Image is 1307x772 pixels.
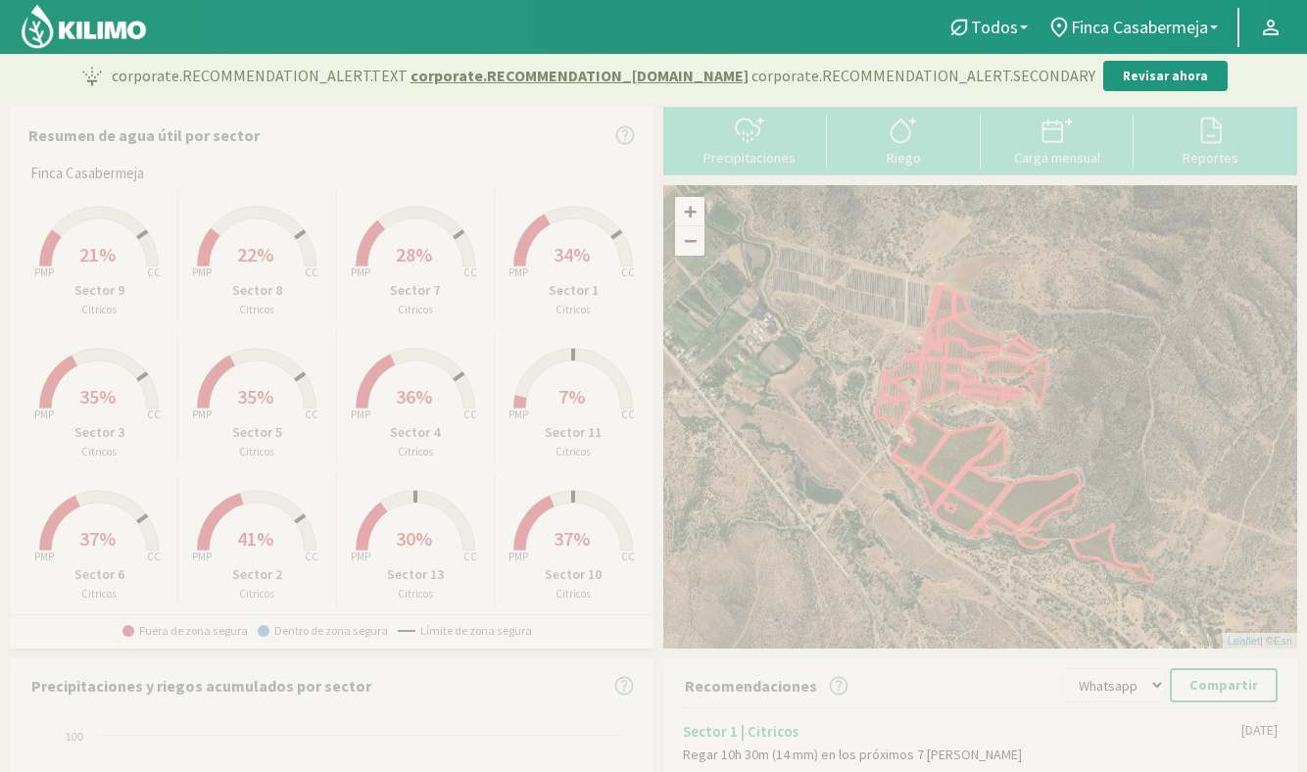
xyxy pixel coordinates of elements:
div: Sector 1 | Citricos [683,722,1241,741]
div: Reportes [1139,151,1282,165]
tspan: PMP [350,550,369,563]
tspan: CC [463,408,477,421]
p: Citricos [178,444,335,460]
button: Precipitaciones [673,114,827,166]
p: Sector 9 [21,280,177,301]
p: Sector 4 [337,422,494,443]
tspan: CC [306,550,319,563]
p: Citricos [495,586,653,603]
tspan: PMP [192,550,212,563]
div: Regar 10h 30m (14 mm) en los próximos 7 [PERSON_NAME] [683,747,1241,763]
p: Sector 8 [178,280,335,301]
p: Sector 10 [495,564,653,585]
span: 41% [237,526,273,551]
p: Sector 6 [21,564,177,585]
p: Sector 7 [337,280,494,301]
tspan: PMP [508,408,528,421]
p: Citricos [178,586,335,603]
a: Zoom out [675,226,704,256]
p: Sector 1 [495,280,653,301]
div: Riego [833,151,975,165]
div: [DATE] [1241,722,1278,739]
p: Citricos [495,302,653,318]
tspan: CC [622,265,636,279]
tspan: PMP [508,550,528,563]
span: corporate.RECOMMENDATION_[DOMAIN_NAME] [411,64,749,87]
tspan: CC [463,265,477,279]
p: Citricos [337,444,494,460]
p: Revisar ahora [1123,67,1208,86]
button: Compartir [1170,668,1278,702]
text: 100 [66,731,83,743]
span: 28% [396,242,432,266]
div: | © [1223,633,1297,650]
p: Citricos [21,586,177,603]
img: Kilimo [20,3,148,50]
span: 35% [237,384,273,409]
tspan: PMP [192,408,212,421]
a: Zoom in [675,197,704,226]
button: Reportes [1134,114,1287,166]
p: Citricos [21,302,177,318]
span: Dentro de zona segura [258,624,388,638]
tspan: PMP [350,408,369,421]
p: Sector 13 [337,564,494,585]
tspan: PMP [350,265,369,279]
p: Citricos [495,444,653,460]
p: Sector 2 [178,564,335,585]
tspan: CC [147,265,161,279]
tspan: CC [147,550,161,563]
p: Citricos [337,586,494,603]
span: corporate.RECOMMENDATION_ALERT.SECONDARY [751,64,1095,87]
tspan: PMP [34,408,54,421]
p: Citricos [337,302,494,318]
button: Riego [827,114,981,166]
p: Citricos [178,302,335,318]
span: Finca Casabermeja [1071,17,1208,37]
tspan: PMP [34,550,54,563]
span: Finca Casabermeja [30,163,144,185]
tspan: CC [622,550,636,563]
div: Precipitaciones [679,151,821,165]
span: 22% [237,242,273,266]
span: Todos [971,17,1018,37]
div: Carga mensual [987,151,1129,165]
p: Sector 11 [495,422,653,443]
span: 37% [554,526,590,551]
span: 34% [554,242,590,266]
p: Sector 3 [21,422,177,443]
tspan: PMP [34,265,54,279]
span: Límite de zona segura [398,624,532,638]
a: Esri [1274,635,1292,647]
p: Precipitaciones y riegos acumulados por sector [31,674,371,698]
p: corporate.RECOMMENDATION_ALERT.TEXT [112,64,1095,87]
tspan: PMP [508,265,528,279]
button: Revisar ahora [1103,61,1228,92]
p: Citricos [21,444,177,460]
span: 30% [396,526,432,551]
button: Carga mensual [981,114,1135,166]
tspan: CC [306,408,319,421]
p: Recomendaciones [685,674,817,698]
tspan: PMP [192,265,212,279]
tspan: CC [463,550,477,563]
p: Sector 5 [178,422,335,443]
span: 7% [558,384,585,409]
span: 35% [79,384,116,409]
span: 21% [79,242,116,266]
span: 37% [79,526,116,551]
p: Resumen de agua útil por sector [28,123,260,147]
span: Fuera de zona segura [122,624,248,638]
tspan: CC [622,408,636,421]
a: Leaflet [1228,635,1260,647]
tspan: CC [147,408,161,421]
span: 36% [396,384,432,409]
p: Compartir [1189,674,1258,697]
tspan: CC [306,265,319,279]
